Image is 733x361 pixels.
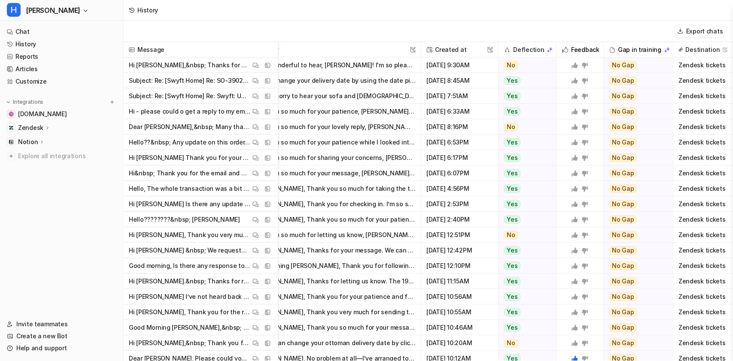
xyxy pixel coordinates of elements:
[504,107,520,116] span: Yes
[609,107,637,116] span: No Gap
[248,88,416,104] button: I'm really sorry to hear your sofa and [DEMOGRAPHIC_DATA] still haven’t arrived after your delive...
[248,227,416,243] button: Thank you so much for letting us know, [PERSON_NAME]. You can change your delivery date by using ...
[129,335,250,351] p: Hi [PERSON_NAME],&nbsp; Thank you for getting back to me on this and for letting me know what hap...
[127,42,274,57] span: Message
[425,42,495,57] span: Created at
[604,196,667,212] button: No Gap
[504,200,520,208] span: Yes
[425,88,495,104] span: [DATE] 7:51AM
[499,289,551,304] button: Yes
[499,274,551,289] button: Yes
[26,4,80,16] span: [PERSON_NAME]
[609,169,637,177] span: No Gap
[499,165,551,181] button: Yes
[504,153,520,162] span: Yes
[609,262,637,270] span: No Gap
[129,181,250,196] p: Hello, The whole transaction was a bit strange. I couldn’t tell from your website whether he side...
[499,243,551,258] button: Yes
[499,227,551,243] button: No
[675,25,726,37] button: Export chats
[504,184,520,193] span: Yes
[609,61,637,69] span: No Gap
[609,215,637,224] span: No Gap
[18,110,67,118] span: [DOMAIN_NAME]
[504,76,520,85] span: Yes
[504,323,520,332] span: Yes
[3,51,120,63] a: Reports
[9,139,14,144] img: Notion
[609,277,637,286] span: No Gap
[425,104,495,119] span: [DATE] 6:33AM
[499,88,551,104] button: Yes
[248,135,416,150] button: Thank you so much for your patience while I looked into your order. I'm sorry to hear you haven't...
[3,342,120,354] a: Help and support
[677,320,730,335] span: Zendesk tickets
[18,123,43,132] p: Zendesk
[129,135,250,150] p: Hello??&nbsp; Any update on this order. We received an email and text saying it was to be deliver...
[129,165,250,181] p: Hi&nbsp; Thank you for the email and apologies for not replying sooner, I was away on a short tri...
[499,73,551,88] button: Yes
[677,243,730,258] span: Zendesk tickets
[3,150,120,162] a: Explore all integrations
[504,92,520,100] span: Yes
[504,292,520,301] span: Yes
[504,277,520,286] span: Yes
[677,274,730,289] span: Zendesk tickets
[7,152,15,160] img: explore all integrations
[604,243,667,258] button: No Gap
[499,150,551,165] button: Yes
[248,150,416,165] button: Thank you so much for sharing your concerns, [PERSON_NAME]. I completely understand how disappoin...
[129,119,250,135] p: Dear [PERSON_NAME],&nbsp; Many thanks for your email. &nbsp; The sofa was delivered [DATE], which...
[504,169,520,177] span: Yes
[604,274,667,289] button: No Gap
[129,212,240,227] p: Hello????????&nbsp; [PERSON_NAME]
[677,227,730,243] span: Zendesk tickets
[499,119,551,135] button: No
[129,304,250,320] p: Hi [PERSON_NAME], Thank you for the reply and offer to make things right. &nbsp; I’ve attached a ...
[425,57,495,73] span: [DATE] 9:30AM
[3,63,120,75] a: Articles
[604,165,667,181] button: No Gap
[609,308,637,316] span: No Gap
[677,135,730,150] span: Zendesk tickets
[677,196,730,212] span: Zendesk tickets
[248,181,416,196] button: Hi [PERSON_NAME], Thank you so much for taking the time to share such detailed feedback. I’m trul...
[129,57,250,73] p: Hi [PERSON_NAME],&nbsp; Thanks for getting back to me. Yes, delivery went smoothly and we're real...
[248,289,416,304] button: Hi [PERSON_NAME], Thank you for your patience and for following up. I’m very sorry you haven’t ha...
[677,165,730,181] span: Zendesk tickets
[248,335,416,351] button: Yes, you can change your ottoman delivery date by clicking the date picker link in your last emai...
[425,196,495,212] span: [DATE] 2:53PM
[248,212,416,227] button: Hi [PERSON_NAME], Thank you so much for your patience—I’m really sorry it’s taken this long to ge...
[609,184,637,193] span: No Gap
[499,196,551,212] button: Yes
[604,227,667,243] button: No Gap
[425,181,495,196] span: [DATE] 4:56PM
[677,150,730,165] span: Zendesk tickets
[129,320,250,335] p: Good Morning [PERSON_NAME],&nbsp; Thank you for letting me know about this. Unfortunately, I will...
[425,165,495,181] span: [DATE] 6:07PM
[609,200,637,208] span: No Gap
[7,3,21,17] span: H
[129,258,250,274] p: Good morning, Is there any response to the email below ? Regards&nbsp; John&nbsp;
[425,73,495,88] span: [DATE] 8:45AM
[499,181,551,196] button: Yes
[609,292,637,301] span: No Gap
[425,274,495,289] span: [DATE] 11:15AM
[425,150,495,165] span: [DATE] 6:17PM
[677,119,730,135] span: Zendesk tickets
[9,125,14,130] img: Zendesk
[504,308,520,316] span: Yes
[609,92,637,100] span: No Gap
[677,181,730,196] span: Zendesk tickets
[609,138,637,147] span: No Gap
[604,73,667,88] button: No Gap
[571,42,599,57] h2: Feedback
[248,320,416,335] button: Hi [PERSON_NAME], Thank you so much for your message and for letting me know about your availabil...
[604,320,667,335] button: No Gap
[604,150,667,165] button: No Gap
[129,274,250,289] p: Hi [PERSON_NAME].&nbsp; Thanks for responding :-).&nbsp; The 19th is fine, but it could be brough...
[609,231,637,239] span: No Gap
[504,138,520,147] span: Yes
[609,339,637,347] span: No Gap
[248,165,416,181] button: Thank you so much for your message, [PERSON_NAME], and no need to apologise—I'm glad you enjoyed ...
